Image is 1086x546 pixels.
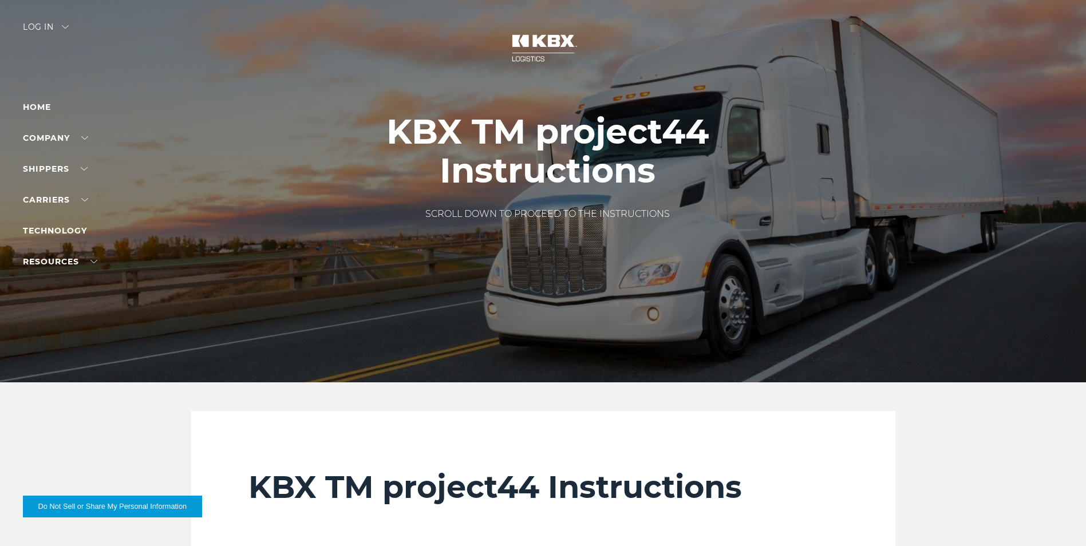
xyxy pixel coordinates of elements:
div: Log in [23,23,69,39]
a: Home [23,102,51,112]
button: Do Not Sell or Share My Personal Information [23,496,202,517]
a: Carriers [23,195,88,205]
a: RESOURCES [23,256,97,267]
a: Technology [23,225,87,236]
img: arrow [62,25,69,29]
p: SCROLL DOWN TO PROCEED TO THE INSTRUCTIONS [313,207,782,221]
a: SHIPPERS [23,164,88,174]
h2: KBX TM project44 Instructions [248,468,838,506]
img: kbx logo [500,23,586,73]
iframe: Chat Widget [1029,491,1086,546]
h1: KBX TM project44 Instructions [313,112,782,190]
a: Company [23,133,88,143]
